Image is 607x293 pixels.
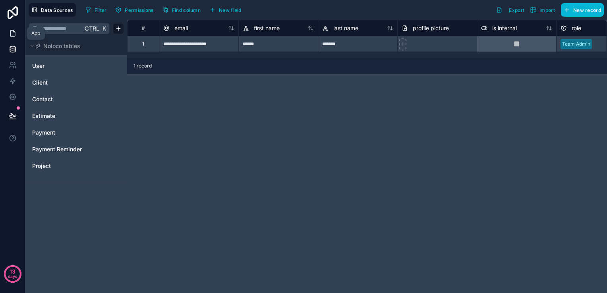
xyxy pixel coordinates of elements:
span: Noloco tables [43,42,80,50]
button: Import [527,3,558,17]
span: Payment [32,129,55,137]
a: Payment [32,129,97,137]
span: Client [32,79,48,87]
div: Payment Reminder [29,143,124,156]
div: Project [29,160,124,172]
button: Find column [160,4,203,16]
span: Contact [32,95,53,103]
span: New field [219,7,242,13]
div: 1 [142,41,144,47]
a: Estimate [32,112,97,120]
span: is internal [492,24,517,32]
span: Import [539,7,555,13]
span: 1 record [133,63,152,69]
span: New record [573,7,601,13]
button: Noloco tables [29,40,119,52]
p: days [8,271,17,282]
p: 13 [10,268,15,276]
button: Filter [82,4,110,16]
span: role [572,24,581,32]
span: Ctrl [84,23,100,33]
span: Estimate [32,112,55,120]
span: last name [333,24,358,32]
button: Permissions [112,4,156,16]
a: Permissions [112,4,159,16]
span: profile picture [413,24,449,32]
a: Contact [32,95,97,103]
div: # [133,25,153,31]
div: Payment [29,126,124,139]
div: User [29,60,124,72]
div: App [31,30,40,37]
span: Payment Reminder [32,145,82,153]
button: Export [493,3,527,17]
span: Find column [172,7,201,13]
div: Team Admin [562,40,590,48]
span: Project [32,162,51,170]
div: Estimate [29,110,124,122]
button: Data Sources [29,3,76,17]
span: Filter [95,7,107,13]
span: first name [254,24,280,32]
span: Data Sources [41,7,73,13]
span: email [174,24,188,32]
a: New record [558,3,604,17]
a: User [32,62,97,70]
a: Client [32,79,97,87]
a: Project [32,162,97,170]
span: Permissions [125,7,153,13]
span: K [101,26,107,31]
button: New field [207,4,244,16]
div: Contact [29,93,124,106]
a: Payment Reminder [32,145,97,153]
span: Export [509,7,524,13]
button: New record [561,3,604,17]
div: Client [29,76,124,89]
span: User [32,62,44,70]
